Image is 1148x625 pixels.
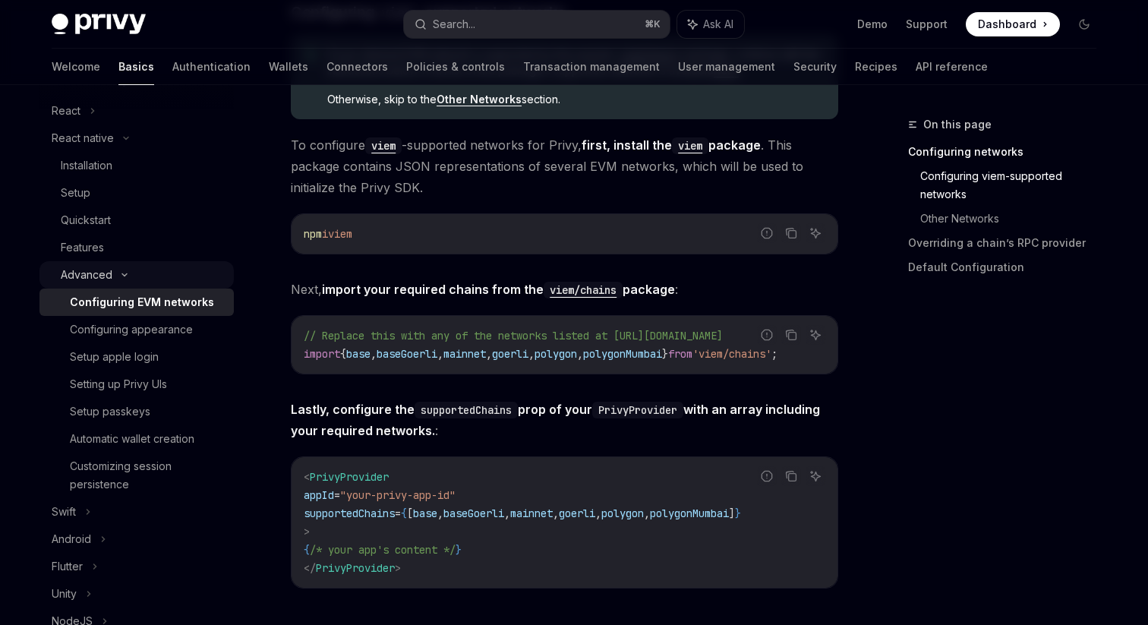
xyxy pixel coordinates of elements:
a: Demo [857,17,888,32]
span: mainnet [510,507,553,520]
span: /* your app's content */ [310,543,456,557]
button: Copy the contents from the code block [781,223,801,243]
strong: first, install the package [582,137,761,153]
a: Welcome [52,49,100,85]
code: viem [365,137,402,154]
span: , [553,507,559,520]
a: Quickstart [39,207,234,234]
span: : [291,399,838,441]
strong: Lastly, configure the prop of your with an array including your required networks. [291,402,820,438]
a: Security [793,49,837,85]
span: { [340,347,346,361]
span: , [437,507,443,520]
div: Setting up Privy UIs [70,375,167,393]
span: "your-privy-app-id" [340,488,456,502]
div: Unity [52,585,77,603]
span: , [595,507,601,520]
span: , [504,507,510,520]
span: To configure -supported networks for Privy, . This package contains JSON representations of sever... [291,134,838,198]
div: Installation [61,156,112,175]
a: Wallets [269,49,308,85]
button: Ask AI [806,325,825,345]
a: viem [365,137,402,153]
span: appId [304,488,334,502]
span: ⌘ K [645,18,661,30]
div: Flutter [52,557,83,576]
a: Policies & controls [406,49,505,85]
div: Features [61,238,104,257]
span: from [668,347,692,361]
button: Report incorrect code [757,325,777,345]
span: = [395,507,401,520]
div: Customizing session persistence [70,457,225,494]
code: supportedChains [415,402,518,418]
span: [ [407,507,413,520]
span: polygon [601,507,644,520]
span: mainnet [443,347,486,361]
span: i [322,227,328,241]
span: npm [304,227,322,241]
span: goerli [492,347,528,361]
span: Ask AI [703,17,733,32]
button: Ask AI [677,11,744,38]
strong: import your required chains from the package [322,282,675,297]
a: Default Configuration [908,255,1109,279]
span: supportedChains [304,507,395,520]
div: Setup passkeys [70,402,150,421]
img: dark logo [52,14,146,35]
a: Connectors [326,49,388,85]
span: viem [328,227,352,241]
span: , [644,507,650,520]
span: Dashboard [978,17,1036,32]
a: Setup apple login [39,343,234,371]
a: Configuring viem-supported networks [920,164,1109,207]
a: Overriding a chain’s RPC provider [908,231,1109,255]
span: , [528,347,535,361]
span: PrivyProvider [310,470,389,484]
span: import [304,347,340,361]
a: Configuring networks [908,140,1109,164]
a: Other Networks [920,207,1109,231]
button: Search...⌘K [404,11,670,38]
code: PrivyProvider [592,402,683,418]
button: Report incorrect code [757,223,777,243]
span: Otherwise, skip to the section. [327,92,823,107]
div: Setup apple login [70,348,159,366]
a: API reference [916,49,988,85]
span: = [334,488,340,502]
div: Android [52,530,91,548]
button: Copy the contents from the code block [781,325,801,345]
span: , [371,347,377,361]
span: ] [729,507,735,520]
a: Automatic wallet creation [39,425,234,453]
a: Support [906,17,948,32]
span: base [413,507,437,520]
a: Basics [118,49,154,85]
div: Configuring appearance [70,320,193,339]
div: Swift [52,503,76,521]
span: { [401,507,407,520]
div: Configuring EVM networks [70,293,214,311]
strong: Other Networks [437,93,522,106]
a: Recipes [855,49,897,85]
span: </ [304,561,316,575]
button: Toggle dark mode [1072,12,1096,36]
span: baseGoerli [443,507,504,520]
span: } [735,507,741,520]
div: Search... [433,15,475,33]
div: Setup [61,184,90,202]
span: < [304,470,310,484]
button: Copy the contents from the code block [781,466,801,486]
span: Next, : [291,279,838,300]
a: Setup [39,179,234,207]
span: , [437,347,443,361]
a: Configuring EVM networks [39,289,234,316]
span: } [662,347,668,361]
span: baseGoerli [377,347,437,361]
a: Setting up Privy UIs [39,371,234,398]
span: goerli [559,507,595,520]
span: polygonMumbai [583,347,662,361]
div: React [52,102,80,120]
span: base [346,347,371,361]
span: // Replace this with any of the networks listed at [URL][DOMAIN_NAME] [304,329,723,342]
